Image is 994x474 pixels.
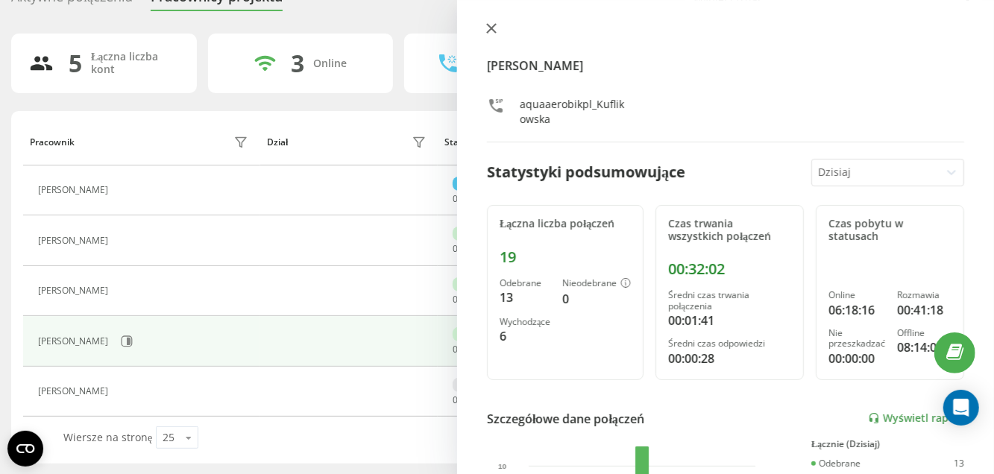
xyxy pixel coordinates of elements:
div: Offline [897,328,951,338]
div: : : [453,344,488,355]
div: [PERSON_NAME] [38,185,112,195]
div: 06:18:16 [828,301,885,319]
div: 6 [500,327,550,345]
div: 00:41:18 [897,301,951,319]
div: Odebrane [500,278,550,288]
div: Open Intercom Messenger [943,390,979,426]
div: Łączna liczba kont [91,51,179,76]
div: 00:00:00 [828,350,885,367]
h4: [PERSON_NAME] [487,57,964,75]
div: 00:00:28 [668,350,791,367]
div: [PERSON_NAME] [38,386,112,396]
div: 5 [69,49,82,78]
div: Nie przeszkadzać [828,328,885,350]
div: 08:14:07 [897,338,951,356]
div: [PERSON_NAME] [38,336,112,347]
div: Łączna liczba połączeń [500,218,631,230]
div: Średni czas trwania połączenia [668,290,791,312]
a: Wyświetl raport [868,412,964,425]
div: Wychodzące [500,317,550,327]
span: 00 [453,394,463,406]
div: Rozmawia [897,290,951,300]
div: 00:01:41 [668,312,791,329]
span: 06 [453,242,463,255]
div: 19 [500,248,631,266]
div: 3 [291,49,304,78]
div: Status [444,137,473,148]
button: Open CMP widget [7,431,43,467]
div: Online [828,290,885,300]
span: 00 [453,192,463,205]
span: Wiersze na stronę [63,430,152,444]
div: : : [453,194,488,204]
div: [PERSON_NAME] [38,236,112,246]
span: 01 [453,343,463,355]
div: : : [453,294,488,305]
div: Dział [267,137,288,148]
div: Odebrane [811,458,861,469]
div: Rozmawia [453,177,507,191]
div: 00:32:02 [668,260,791,278]
div: Online [453,277,491,291]
div: Online [313,57,347,70]
div: Online [453,227,491,241]
div: Szczegółowe dane połączeń [487,410,644,428]
div: : : [453,244,488,254]
text: 10 [498,461,507,470]
div: Czas trwania wszystkich połączeń [668,218,791,243]
div: Łącznie (Dzisiaj) [811,439,964,449]
div: Nieodebrane [562,278,631,290]
div: 0 [562,290,631,308]
span: 04 [453,293,463,306]
div: 13 [954,458,964,469]
div: Średni czas odpowiedzi [668,338,791,349]
div: : : [453,395,488,405]
div: [PERSON_NAME] [38,285,112,296]
div: Statystyki podsumowujące [487,161,685,183]
div: 13 [500,288,550,306]
div: aquaaerobikpl_Kuflikowska [520,97,626,127]
div: Online [453,327,491,341]
div: Czas pobytu w statusach [828,218,951,243]
div: Pracownik [30,137,75,148]
div: Offline [453,378,492,392]
div: 25 [163,430,174,445]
